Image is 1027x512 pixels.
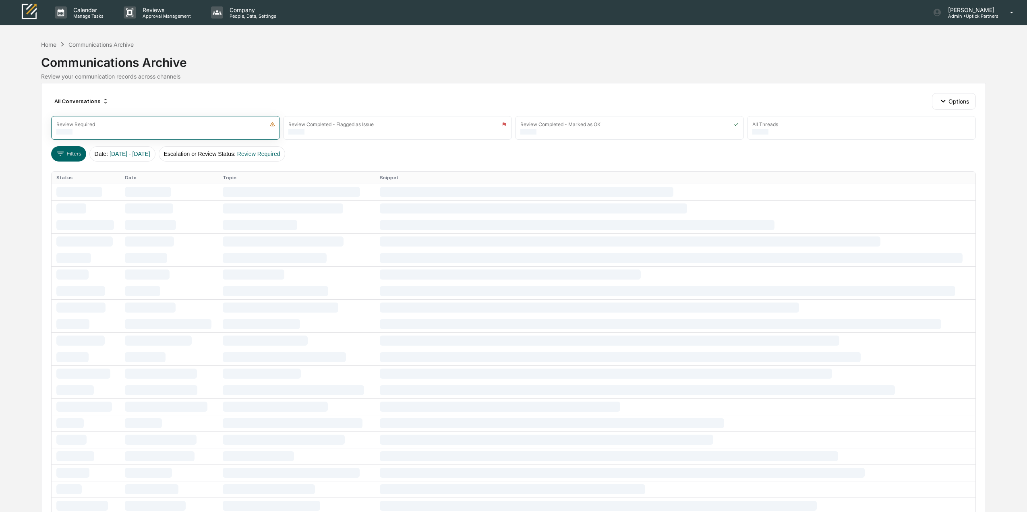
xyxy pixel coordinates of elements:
div: Communications Archive [41,49,986,70]
div: All Conversations [51,95,112,108]
p: Approval Management [136,13,195,19]
th: Status [52,172,120,184]
p: People, Data, Settings [223,13,280,19]
p: Manage Tasks [67,13,108,19]
div: All Threads [752,121,778,127]
th: Topic [218,172,375,184]
div: Review Completed - Flagged as Issue [288,121,374,127]
span: [DATE] - [DATE] [110,151,150,157]
div: Communications Archive [68,41,134,48]
button: Date:[DATE] - [DATE] [89,146,155,162]
img: icon [734,122,739,127]
div: Review Completed - Marked as OK [520,121,600,127]
img: logo [19,3,39,22]
p: [PERSON_NAME] [942,6,998,13]
span: Review Required [237,151,280,157]
div: Review Required [56,121,95,127]
p: Company [223,6,280,13]
button: Filters [51,146,86,162]
p: Calendar [67,6,108,13]
img: icon [270,122,275,127]
p: Reviews [136,6,195,13]
div: Review your communication records across channels [41,73,986,80]
button: Escalation or Review Status:Review Required [159,146,286,162]
img: icon [502,122,507,127]
th: Date [120,172,218,184]
div: Home [41,41,56,48]
button: Options [932,93,976,109]
p: Admin • Uptick Partners [942,13,998,19]
th: Snippet [375,172,975,184]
